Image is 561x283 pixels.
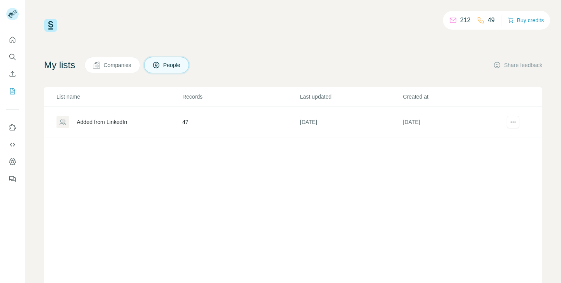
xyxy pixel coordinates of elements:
[6,120,19,134] button: Use Surfe on LinkedIn
[402,106,505,138] td: [DATE]
[182,93,299,101] p: Records
[44,19,57,32] img: Surfe Logo
[403,93,505,101] p: Created at
[300,106,402,138] td: [DATE]
[6,172,19,186] button: Feedback
[6,50,19,64] button: Search
[507,116,519,128] button: actions
[163,61,181,69] span: People
[460,16,471,25] p: 212
[6,155,19,169] button: Dashboard
[182,106,300,138] td: 47
[77,118,127,126] div: Added from LinkedIn
[493,61,542,69] button: Share feedback
[6,33,19,47] button: Quick start
[6,138,19,152] button: Use Surfe API
[488,16,495,25] p: 49
[44,59,75,71] h4: My lists
[104,61,132,69] span: Companies
[6,67,19,81] button: Enrich CSV
[508,15,544,26] button: Buy credits
[6,84,19,98] button: My lists
[56,93,182,101] p: List name
[300,93,402,101] p: Last updated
